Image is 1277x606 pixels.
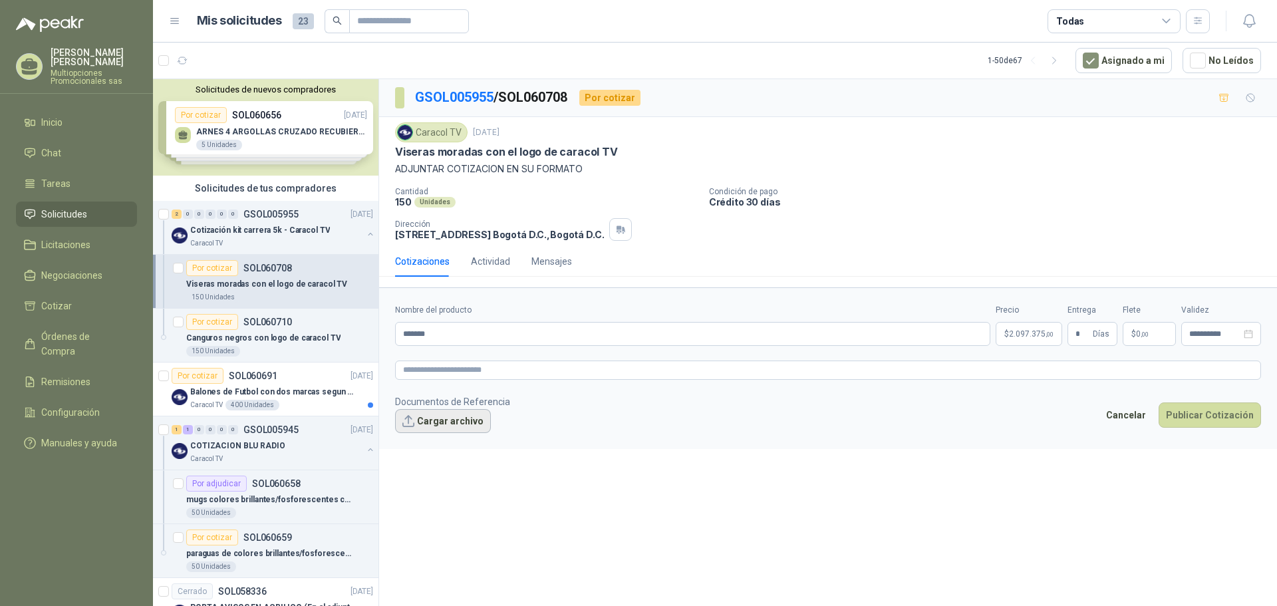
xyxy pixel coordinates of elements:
[395,254,450,269] div: Cotizaciones
[190,238,223,249] p: Caracol TV
[243,425,299,434] p: GSOL005945
[186,508,236,518] div: 50 Unidades
[229,371,277,380] p: SOL060691
[190,224,330,237] p: Cotización kit carrera 5k - Caracol TV
[172,425,182,434] div: 1
[1141,331,1149,338] span: ,00
[473,126,499,139] p: [DATE]
[41,299,72,313] span: Cotizar
[1075,48,1172,73] button: Asignado a mi
[186,494,352,506] p: mugs colores brillantes/fosforescentes con logo a una tinta.(ADJUNTAR COTIZACION EN SU FORMATO)
[41,176,71,191] span: Tareas
[16,293,137,319] a: Cotizar
[153,524,378,578] a: Por cotizarSOL060659paraguas de colores brillantes/fosforescentes con 2 logos a una tinta.(ADJUNT...
[41,375,90,389] span: Remisiones
[351,370,373,382] p: [DATE]
[172,368,223,384] div: Por cotizar
[293,13,314,29] span: 23
[395,122,468,142] div: Caracol TV
[395,196,412,208] p: 150
[996,304,1062,317] label: Precio
[51,69,137,85] p: Multiopciones Promocionales sas
[228,210,238,219] div: 0
[531,254,572,269] div: Mensajes
[988,50,1065,71] div: 1 - 50 de 67
[41,146,61,160] span: Chat
[172,443,188,459] img: Company Logo
[351,208,373,221] p: [DATE]
[16,400,137,425] a: Configuración
[172,206,376,249] a: 2 0 0 0 0 0 GSOL005955[DATE] Company LogoCotización kit carrera 5k - Caracol TVCaracol TV
[395,409,491,433] button: Cargar archivo
[16,324,137,364] a: Órdenes de Compra
[190,454,223,464] p: Caracol TV
[398,125,412,140] img: Company Logo
[243,317,292,327] p: SOL060710
[1123,304,1176,317] label: Flete
[471,254,510,269] div: Actividad
[1046,331,1054,338] span: ,00
[186,547,352,560] p: paraguas de colores brillantes/fosforescentes con 2 logos a una tinta.(ADJUNTAR COTIZACION EN SU F)
[186,260,238,276] div: Por cotizar
[190,400,223,410] p: Caracol TV
[153,470,378,524] a: Por adjudicarSOL060658mugs colores brillantes/fosforescentes con logo a una tinta.(ADJUNTAR COTIZ...
[1136,330,1149,338] span: 0
[1159,402,1261,428] button: Publicar Cotización
[395,220,604,229] p: Dirección
[579,90,640,106] div: Por cotizar
[153,255,378,309] a: Por cotizarSOL060708Viseras moradas con el logo de caracol TV150 Unidades
[16,369,137,394] a: Remisiones
[206,210,215,219] div: 0
[16,110,137,135] a: Inicio
[1183,48,1261,73] button: No Leídos
[16,16,84,32] img: Logo peakr
[414,197,456,208] div: Unidades
[172,389,188,405] img: Company Logo
[996,322,1062,346] p: $2.097.375,00
[415,87,569,108] p: / SOL060708
[41,268,102,283] span: Negociaciones
[415,89,494,105] a: GSOL005955
[243,210,299,219] p: GSOL005955
[186,530,238,545] div: Por cotizar
[16,140,137,166] a: Chat
[41,115,63,130] span: Inicio
[395,394,510,409] p: Documentos de Referencia
[395,304,990,317] label: Nombre del producto
[1067,304,1117,317] label: Entrega
[186,476,247,492] div: Por adjudicar
[172,583,213,599] div: Cerrado
[243,533,292,542] p: SOL060659
[16,171,137,196] a: Tareas
[16,232,137,257] a: Licitaciones
[183,210,193,219] div: 0
[1093,323,1109,345] span: Días
[1056,14,1084,29] div: Todas
[395,229,604,240] p: [STREET_ADDRESS] Bogotá D.C. , Bogotá D.C.
[41,436,117,450] span: Manuales y ayuda
[16,263,137,288] a: Negociaciones
[194,425,204,434] div: 0
[190,440,285,452] p: COTIZACION BLU RADIO
[1099,402,1153,428] button: Cancelar
[351,585,373,598] p: [DATE]
[153,309,378,363] a: Por cotizarSOL060710Canguros negros con logo de caracol TV150 Unidades
[153,176,378,201] div: Solicitudes de tus compradores
[190,386,356,398] p: Balones de Futbol con dos marcas segun adjunto. Adjuntar cotizacion en su formato
[41,237,90,252] span: Licitaciones
[194,210,204,219] div: 0
[1131,330,1136,338] span: $
[16,202,137,227] a: Solicitudes
[218,587,267,596] p: SOL058336
[186,346,240,357] div: 150 Unidades
[395,187,698,196] p: Cantidad
[351,424,373,436] p: [DATE]
[186,292,240,303] div: 150 Unidades
[206,425,215,434] div: 0
[1181,304,1261,317] label: Validez
[51,48,137,67] p: [PERSON_NAME] [PERSON_NAME]
[186,314,238,330] div: Por cotizar
[186,332,341,345] p: Canguros negros con logo de caracol TV
[243,263,292,273] p: SOL060708
[333,16,342,25] span: search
